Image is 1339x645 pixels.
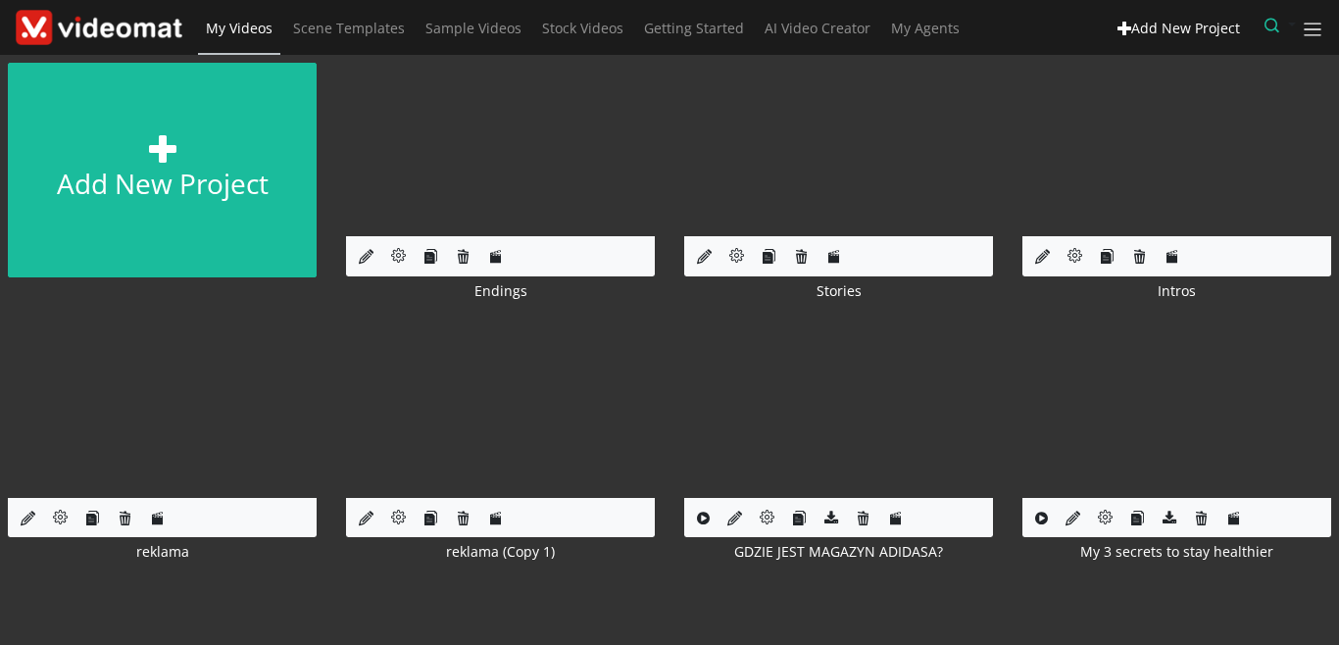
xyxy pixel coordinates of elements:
div: GDZIE JEST MAGAZYN ADIDASA? [684,541,993,562]
div: Endings [346,280,655,301]
div: Intros [1022,280,1331,301]
img: index.php [1022,324,1331,498]
div: reklama [8,541,317,562]
img: index.php [346,63,655,236]
img: index.php [684,324,993,498]
div: Stories [684,280,993,301]
span: Add New Project [1131,19,1240,37]
div: My 3 secrets to stay healthier [1022,541,1331,562]
img: index.php [8,324,317,498]
div: reklama (Copy 1) [346,541,655,562]
img: index.php [346,324,655,498]
img: index.php [684,63,993,236]
span: My Videos [206,19,273,37]
span: Getting Started [644,19,744,37]
span: Scene Templates [293,19,405,37]
span: Stock Videos [542,19,623,37]
img: Theme-Logo [16,10,182,46]
a: Add New Project [1109,11,1250,45]
span: AI Video Creator [765,19,870,37]
span: Sample Videos [425,19,521,37]
a: Add new project [8,63,317,277]
img: index.php [1022,63,1331,236]
span: My Agents [891,19,960,37]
